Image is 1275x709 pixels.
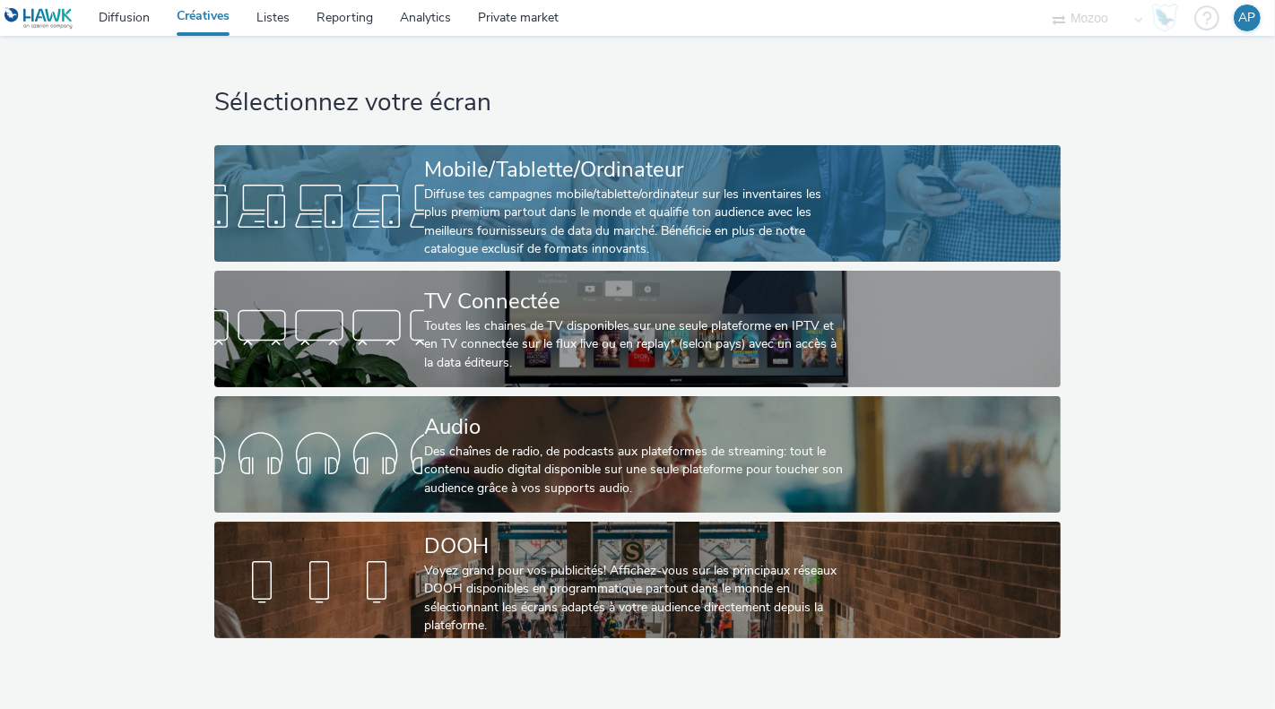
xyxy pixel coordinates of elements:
div: TV Connectée [424,286,844,317]
a: AudioDes chaînes de radio, de podcasts aux plateformes de streaming: tout le contenu audio digita... [214,396,1060,513]
a: DOOHVoyez grand pour vos publicités! Affichez-vous sur les principaux réseaux DOOH disponibles en... [214,522,1060,638]
a: TV ConnectéeToutes les chaines de TV disponibles sur une seule plateforme en IPTV et en TV connec... [214,271,1060,387]
div: Voyez grand pour vos publicités! Affichez-vous sur les principaux réseaux DOOH disponibles en pro... [424,562,844,636]
img: undefined Logo [4,7,74,30]
a: Mobile/Tablette/OrdinateurDiffuse tes campagnes mobile/tablette/ordinateur sur les inventaires le... [214,145,1060,262]
h1: Sélectionnez votre écran [214,86,1060,120]
img: Hawk Academy [1151,4,1178,32]
div: Audio [424,411,844,443]
div: Des chaînes de radio, de podcasts aux plateformes de streaming: tout le contenu audio digital dis... [424,443,844,497]
a: Hawk Academy [1151,4,1185,32]
div: AP [1239,4,1256,31]
div: Mobile/Tablette/Ordinateur [424,154,844,186]
div: Diffuse tes campagnes mobile/tablette/ordinateur sur les inventaires les plus premium partout dan... [424,186,844,259]
div: Toutes les chaines de TV disponibles sur une seule plateforme en IPTV et en TV connectée sur le f... [424,317,844,372]
div: DOOH [424,531,844,562]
